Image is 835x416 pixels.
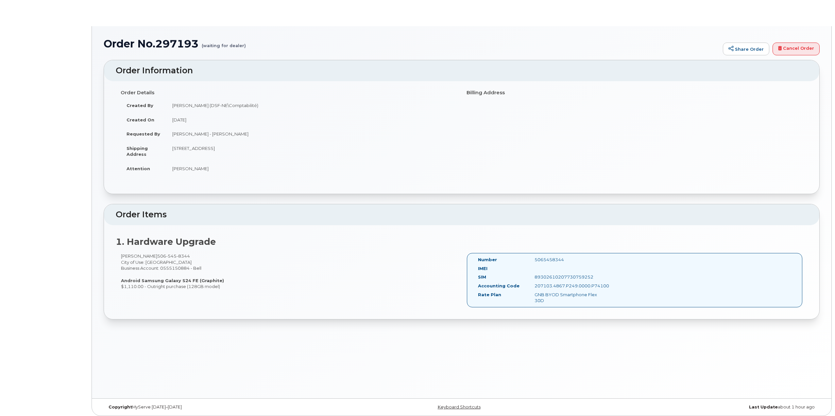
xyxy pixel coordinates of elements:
[166,253,177,259] span: 545
[530,257,609,263] div: 5065458344
[478,292,501,298] label: Rate Plan
[478,265,487,272] label: IMEI
[109,405,132,409] strong: Copyright
[530,292,609,304] div: GNB BYOD Smartphone Flex 30D
[157,253,190,259] span: 506
[478,274,486,280] label: SIM
[749,405,778,409] strong: Last Update
[121,278,224,283] strong: Android Samsung Galaxy S24 FE (Graphite)
[438,405,481,409] a: Keyboard Shortcuts
[121,90,457,96] h4: Order Details
[116,236,216,247] strong: 1. Hardware Upgrade
[478,257,497,263] label: Number
[530,283,609,289] div: 207103.4867.P249.0000.P74100
[202,38,246,48] small: (waiting for dealer)
[723,43,769,56] a: Share Order
[116,210,808,219] h2: Order Items
[104,38,720,49] h1: Order No.297193
[116,66,808,75] h2: Order Information
[166,141,457,161] td: [STREET_ADDRESS]
[177,253,190,259] span: 8344
[127,131,160,136] strong: Requested By
[467,90,803,96] h4: Billing Address
[116,253,462,289] div: [PERSON_NAME] City of Use: [GEOGRAPHIC_DATA] Business Account: 0555150884 - Bell $1,110.00 - Outr...
[166,127,457,141] td: [PERSON_NAME] - [PERSON_NAME]
[581,405,820,410] div: about 1 hour ago
[104,405,342,410] div: MyServe [DATE]–[DATE]
[166,113,457,127] td: [DATE]
[530,274,609,280] div: 89302610207730759252
[478,283,520,289] label: Accounting Code
[166,98,457,113] td: [PERSON_NAME] (DSF-NE\Comptabilité)
[773,43,820,56] a: Cancel Order
[127,146,148,157] strong: Shipping Address
[127,166,150,171] strong: Attention
[127,103,153,108] strong: Created By
[166,161,457,176] td: [PERSON_NAME]
[127,117,154,122] strong: Created On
